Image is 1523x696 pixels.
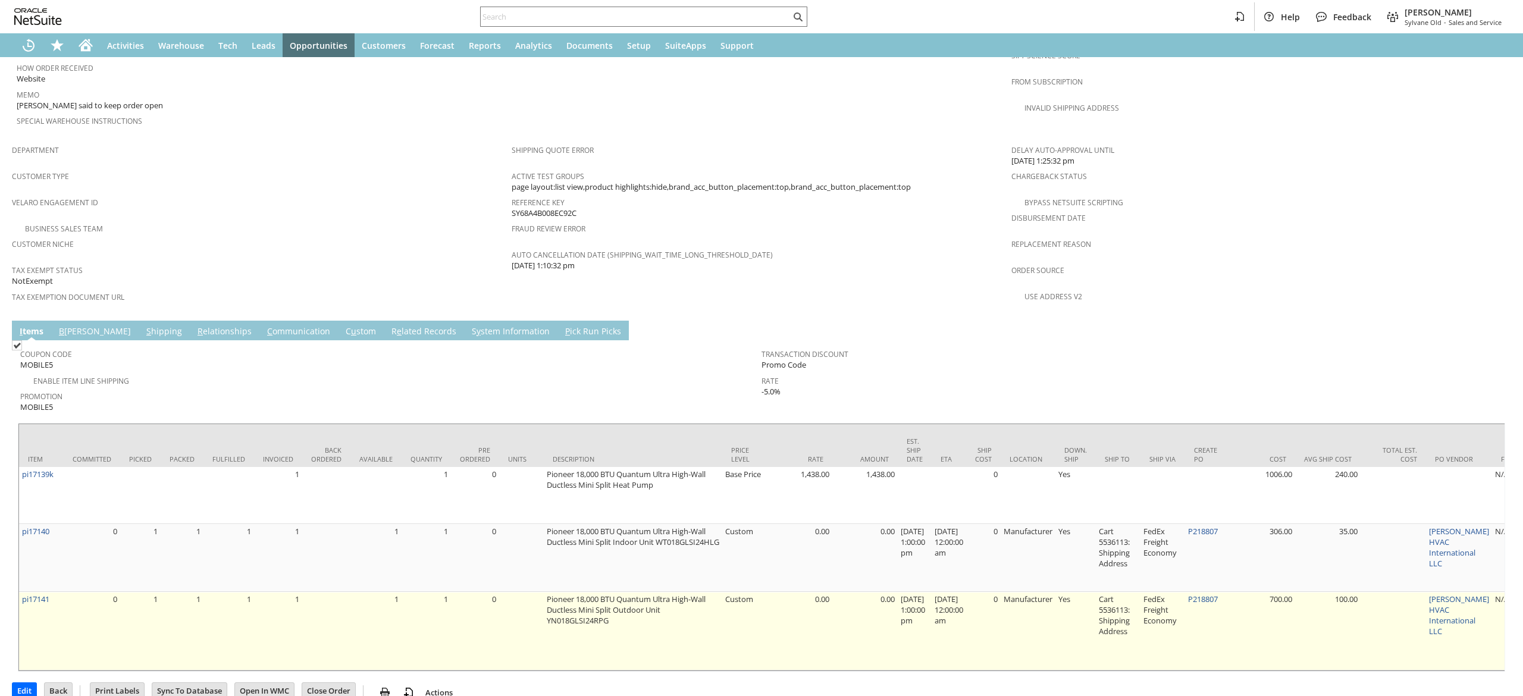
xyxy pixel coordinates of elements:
[20,349,72,359] a: Coupon Code
[12,239,74,249] a: Customer Niche
[832,467,898,524] td: 1,438.00
[966,467,1001,524] td: 0
[1405,18,1441,27] span: Sylvane Old
[22,594,49,604] a: pi17141
[14,8,62,25] svg: logo
[767,524,832,592] td: 0.00
[21,38,36,52] svg: Recent Records
[50,38,64,52] svg: Shortcuts
[264,325,333,338] a: Communication
[722,467,767,524] td: Base Price
[71,33,100,57] a: Home
[761,349,848,359] a: Transaction Discount
[1010,454,1046,463] div: Location
[469,40,501,51] span: Reports
[720,40,754,51] span: Support
[12,145,59,155] a: Department
[263,454,293,463] div: Invoiced
[761,376,779,386] a: Rate
[1370,446,1417,463] div: Total Est. Cost
[515,40,552,51] span: Analytics
[722,524,767,592] td: Custom
[1105,454,1132,463] div: Ship To
[362,40,406,51] span: Customers
[254,467,302,524] td: 1
[767,592,832,670] td: 0.00
[267,325,272,337] span: C
[1429,594,1489,637] a: [PERSON_NAME] HVAC International LLC
[107,40,144,51] span: Activities
[12,292,124,302] a: Tax Exemption Document URL
[469,325,553,338] a: System Information
[941,454,957,463] div: ETA
[1444,18,1446,27] span: -
[481,10,791,24] input: Search
[665,40,706,51] span: SuiteApps
[1140,524,1185,592] td: FedEx Freight Economy
[791,10,805,24] svg: Search
[22,469,54,479] a: pi17139k
[12,340,22,350] img: Checked
[544,592,722,670] td: Pioneer 18,000 BTU Quantum Ultra High-Wall Ductless Mini Split Outdoor Unit YN018GLSI24RPG
[761,359,806,371] span: Promo Code
[512,181,911,193] span: page layout:list view,product highlights:hide,brand_acc_button_placement:top,brand_acc_button_pla...
[1188,526,1218,537] a: P218807
[544,524,722,592] td: Pioneer 18,000 BTU Quantum Ultra High-Wall Ductless Mini Split Indoor Unit WT018GLSI24HLG
[508,454,535,463] div: Units
[1149,454,1176,463] div: Ship Via
[20,402,53,413] span: MOBILE5
[512,260,575,271] span: [DATE] 1:10:32 pm
[22,526,49,537] a: pi17140
[120,592,161,670] td: 1
[658,33,713,57] a: SuiteApps
[1024,291,1082,302] a: Use Address V2
[451,467,499,524] td: 0
[462,33,508,57] a: Reports
[553,454,713,463] div: Description
[1239,454,1286,463] div: Cost
[33,376,129,386] a: Enable Item Line Shipping
[731,446,758,463] div: Price Level
[1055,467,1096,524] td: Yes
[59,325,64,337] span: B
[512,145,594,155] a: Shipping Quote Error
[1001,592,1055,670] td: Manufacturer
[17,116,142,126] a: Special Warehouse Instructions
[198,325,203,337] span: R
[161,592,203,670] td: 1
[1304,454,1352,463] div: Avg Ship Cost
[559,33,620,57] a: Documents
[512,197,565,208] a: Reference Key
[212,454,245,463] div: Fulfilled
[1024,103,1119,113] a: Invalid Shipping Address
[460,446,490,463] div: Pre Ordered
[402,524,451,592] td: 1
[203,524,254,592] td: 1
[420,40,455,51] span: Forecast
[1011,171,1087,181] a: Chargeback Status
[17,325,46,338] a: Items
[975,446,992,463] div: Ship Cost
[1281,11,1300,23] span: Help
[722,592,767,670] td: Custom
[1140,592,1185,670] td: FedEx Freight Economy
[1011,155,1074,167] span: [DATE] 1:25:32 pm
[1011,145,1114,155] a: Delay Auto-Approval Until
[451,524,499,592] td: 0
[245,33,283,57] a: Leads
[966,592,1001,670] td: 0
[713,33,761,57] a: Support
[254,592,302,670] td: 1
[17,73,45,84] span: Website
[1055,592,1096,670] td: Yes
[512,171,584,181] a: Active Test Groups
[1295,467,1361,524] td: 240.00
[1096,592,1140,670] td: Cart 5536113: Shipping Address
[311,446,341,463] div: Back Ordered
[151,33,211,57] a: Warehouse
[158,40,204,51] span: Warehouse
[161,524,203,592] td: 1
[79,38,93,52] svg: Home
[832,524,898,592] td: 0.00
[1333,11,1371,23] span: Feedback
